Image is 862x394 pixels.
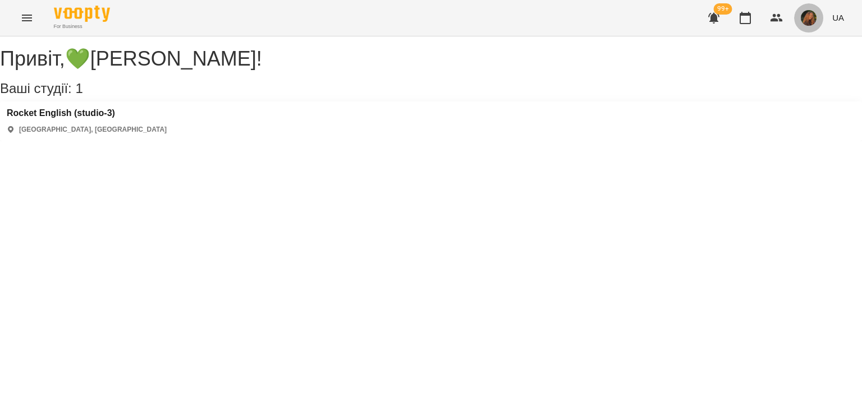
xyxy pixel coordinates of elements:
a: Rocket English (studio-3) [7,108,167,118]
button: Menu [13,4,40,31]
span: 1 [75,81,82,96]
p: [GEOGRAPHIC_DATA], [GEOGRAPHIC_DATA] [19,125,167,135]
img: a7253ec6d19813cf74d78221198b3021.jpeg [801,10,817,26]
span: For Business [54,23,110,30]
img: Voopty Logo [54,6,110,22]
span: 99+ [714,3,732,15]
span: UA [832,12,844,24]
button: UA [828,7,849,28]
